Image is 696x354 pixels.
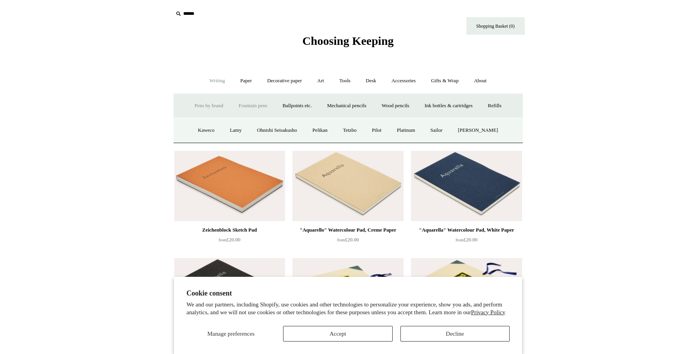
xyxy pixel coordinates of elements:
img: FO-Homo Landscape Sketchbook [292,258,403,328]
a: Mechanical pencils [320,96,374,116]
img: FO-Homo Portrait Sketchbook [411,258,522,328]
a: Platinum [390,120,422,141]
button: Decline [400,326,510,342]
span: from [337,238,345,242]
img: "Aquarella" Watercolour Pad, White Paper [411,151,522,221]
a: "Aquarella" Watercolour Pad, White Paper from£20.00 [411,225,522,257]
a: Refills [481,96,508,116]
a: Wood pencils [375,96,416,116]
a: Tools [332,71,358,91]
span: £20.00 [219,237,241,242]
button: Accept [283,326,392,342]
div: "Aquarello" Watercolour Pad, Creme Paper [294,225,401,235]
a: Ballpoints etc. [276,96,319,116]
a: Fountain pens [232,96,274,116]
a: Writing [202,71,232,91]
a: "Aquarello" Watercolour Pad, Creme Paper from£20.00 [292,225,403,257]
a: Choosing Keeping [302,41,393,46]
a: Decorative paper [260,71,309,91]
span: Choosing Keeping [302,34,393,47]
a: "Aquarella" Watercolour Pad, White Paper "Aquarella" Watercolour Pad, White Paper [411,151,522,221]
a: Zeichenblock Sketch Pad Zeichenblock Sketch Pad [174,151,285,221]
span: £20.00 [337,237,359,242]
h2: Cookie consent [186,289,510,297]
a: Accessories [384,71,423,91]
p: We and our partners, including Shopify, use cookies and other technologies to personalize your ex... [186,301,510,316]
span: £20.00 [456,237,478,242]
a: Pilot [365,120,389,141]
a: Ohnishi Seisakusho [250,120,304,141]
a: Privacy Policy [471,309,505,315]
a: "Aquarello" Watercolour Pad, Creme Paper "Aquarello" Watercolour Pad, Creme Paper [292,151,403,221]
a: Ink bottles & cartridges [418,96,480,116]
a: Tetzbo [336,120,363,141]
div: "Aquarella" Watercolour Pad, White Paper [413,225,520,235]
button: Manage preferences [186,326,275,342]
a: About [467,71,494,91]
a: Pelikan [305,120,335,141]
span: from [456,238,464,242]
img: "Aquarello" Watercolour Pad, Creme Paper [292,151,403,221]
a: "Aquarello Nero" Watercolour Pad, Black Paper "Aquarello Nero" Watercolour Pad, Black Paper [174,258,285,328]
a: Pens by brand [188,96,230,116]
a: Zeichenblock Sketch Pad from£20.00 [174,225,285,257]
span: Manage preferences [207,331,255,337]
a: Gifts & Wrap [424,71,466,91]
a: FO-Homo Portrait Sketchbook FO-Homo Portrait Sketchbook [411,258,522,328]
img: Zeichenblock Sketch Pad [174,151,285,221]
a: Kaweco [191,120,222,141]
a: Lamy [223,120,248,141]
a: Art [310,71,331,91]
a: Sailor [423,120,450,141]
a: Desk [359,71,383,91]
a: FO-Homo Landscape Sketchbook FO-Homo Landscape Sketchbook [292,258,403,328]
a: Shopping Basket (0) [466,17,525,35]
div: Zeichenblock Sketch Pad [176,225,283,235]
a: Paper [233,71,259,91]
img: "Aquarello Nero" Watercolour Pad, Black Paper [174,258,285,328]
span: from [219,238,227,242]
a: [PERSON_NAME] [451,120,505,141]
